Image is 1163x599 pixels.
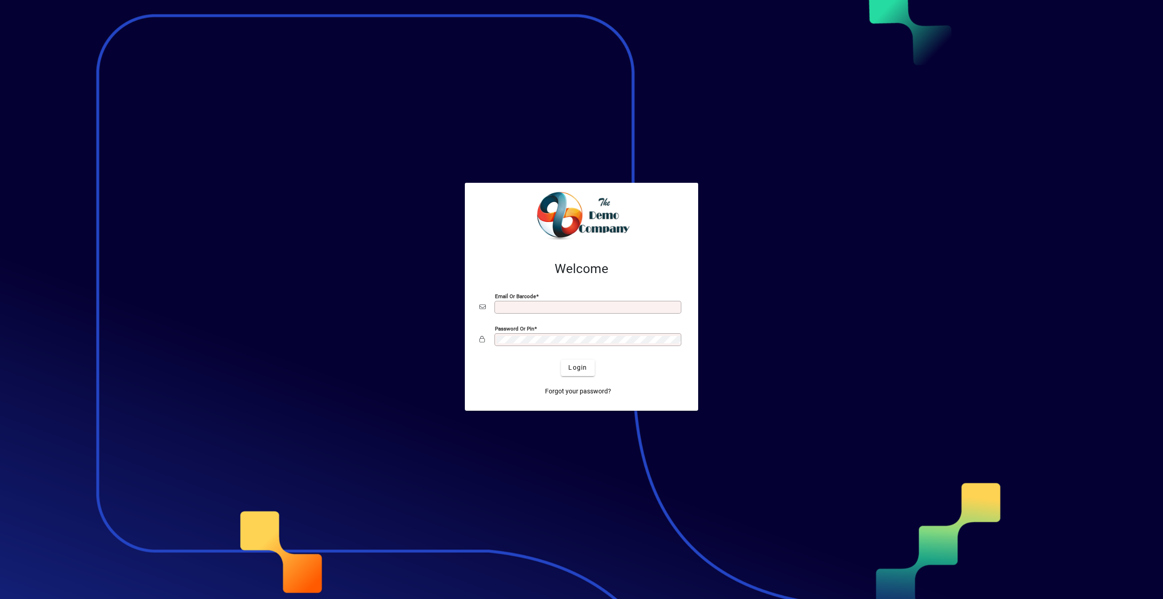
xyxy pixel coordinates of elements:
[479,261,684,277] h2: Welcome
[541,383,615,400] a: Forgot your password?
[495,325,534,331] mat-label: Password or Pin
[495,293,536,299] mat-label: Email or Barcode
[545,387,611,396] span: Forgot your password?
[561,360,594,376] button: Login
[568,363,587,372] span: Login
